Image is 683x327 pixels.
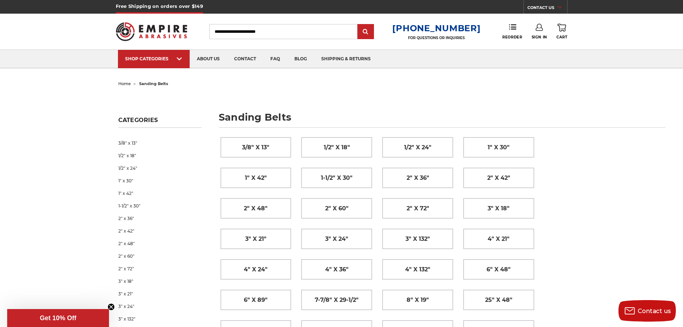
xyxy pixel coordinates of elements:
[118,117,201,128] h5: Categories
[325,263,348,276] span: 4" x 36"
[190,50,227,68] a: about us
[405,263,430,276] span: 4" x 132"
[502,24,522,39] a: Reorder
[383,260,453,279] a: 4" x 132"
[118,212,201,225] a: 2" x 36"
[118,200,201,212] a: 1-1/2" x 30"
[139,81,168,86] span: sanding belts
[118,149,201,162] a: 1/2" x 18"
[464,290,534,310] a: 25" x 48"
[359,25,373,39] input: Submit
[116,18,188,46] img: Empire Abrasives
[383,229,453,249] a: 3" x 132"
[487,172,510,184] span: 2" x 42"
[556,35,567,39] span: Cart
[325,233,348,245] span: 3" x 24"
[485,294,512,306] span: 25" x 48"
[118,225,201,237] a: 2" x 42"
[118,162,201,174] a: 1/2" x 24"
[221,229,291,249] a: 3" x 21"
[40,314,76,322] span: Get 10% Off
[219,112,665,128] h1: sanding belts
[556,24,567,39] a: Cart
[244,202,267,215] span: 2" x 48"
[221,290,291,310] a: 6" x 89"
[118,262,201,275] a: 2" x 72"
[287,50,314,68] a: blog
[245,233,266,245] span: 3" x 21"
[118,137,201,149] a: 3/8" x 13"
[532,35,547,39] span: Sign In
[405,233,430,245] span: 3" x 132"
[118,81,131,86] a: home
[221,168,291,188] a: 1" x 42"
[302,168,372,188] a: 1-1/2" x 30"
[527,4,567,14] a: CONTACT US
[118,313,201,325] a: 3" x 132"
[324,141,350,154] span: 1/2" x 18"
[244,263,267,276] span: 4" x 24"
[7,309,109,327] div: Get 10% OffClose teaser
[314,50,378,68] a: shipping & returns
[488,202,509,215] span: 3" x 18"
[618,300,676,322] button: Contact us
[244,294,267,306] span: 6" x 89"
[227,50,263,68] a: contact
[118,300,201,313] a: 3" x 24"
[392,36,480,40] p: FOR QUESTIONS OR INQUIRIES
[383,198,453,218] a: 2" x 72"
[315,294,359,306] span: 7-7/8" x 29-1/2"
[302,198,372,218] a: 2" x 60"
[221,137,291,157] a: 3/8" x 13"
[407,172,429,184] span: 2" x 36"
[302,137,372,157] a: 1/2" x 18"
[464,137,534,157] a: 1" x 30"
[464,168,534,188] a: 2" x 42"
[392,23,480,33] a: [PHONE_NUMBER]
[464,229,534,249] a: 4" x 21"
[302,229,372,249] a: 3" x 24"
[321,172,352,184] span: 1-1/2" x 30"
[302,290,372,310] a: 7-7/8" x 29-1/2"
[118,275,201,288] a: 3" x 18"
[488,141,509,154] span: 1" x 30"
[383,290,453,310] a: 8" x 19"
[118,187,201,200] a: 1" x 42"
[383,137,453,157] a: 1/2" x 24"
[404,141,431,154] span: 1/2" x 24"
[245,172,267,184] span: 1" x 42"
[118,250,201,262] a: 2" x 60"
[325,202,348,215] span: 2" x 60"
[407,202,429,215] span: 2" x 72"
[488,233,509,245] span: 4" x 21"
[221,260,291,279] a: 4" x 24"
[302,260,372,279] a: 4" x 36"
[487,263,511,276] span: 6" x 48"
[118,288,201,300] a: 3" x 21"
[383,168,453,188] a: 2" x 36"
[502,35,522,39] span: Reorder
[125,56,182,61] div: SHOP CATEGORIES
[118,237,201,250] a: 2" x 48"
[221,198,291,218] a: 2" x 48"
[464,260,534,279] a: 6" x 48"
[108,303,115,310] button: Close teaser
[263,50,287,68] a: faq
[118,174,201,187] a: 1" x 30"
[242,141,269,154] span: 3/8" x 13"
[464,198,534,218] a: 3" x 18"
[407,294,429,306] span: 8" x 19"
[638,308,671,314] span: Contact us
